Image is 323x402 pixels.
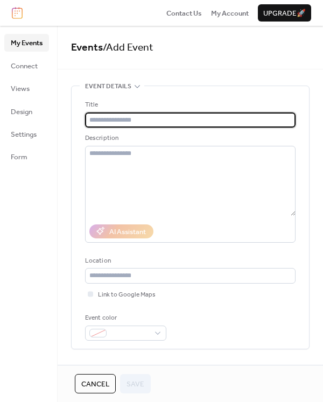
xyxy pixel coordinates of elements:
[98,290,156,300] span: Link to Google Maps
[12,7,23,19] img: logo
[11,38,43,48] span: My Events
[85,81,131,92] span: Event details
[11,152,27,163] span: Form
[81,379,109,390] span: Cancel
[85,313,164,323] div: Event color
[85,133,293,144] div: Description
[4,57,49,74] a: Connect
[4,103,49,120] a: Design
[166,8,202,18] a: Contact Us
[11,61,38,72] span: Connect
[211,8,249,18] a: My Account
[75,374,116,393] button: Cancel
[4,34,49,51] a: My Events
[211,8,249,19] span: My Account
[263,8,306,19] span: Upgrade 🚀
[4,80,49,97] a: Views
[4,148,49,165] a: Form
[71,38,103,58] a: Events
[85,256,293,266] div: Location
[85,362,131,373] span: Date and time
[11,107,32,117] span: Design
[11,129,37,140] span: Settings
[258,4,311,22] button: Upgrade🚀
[85,100,293,110] div: Title
[166,8,202,19] span: Contact Us
[103,38,153,58] span: / Add Event
[4,125,49,143] a: Settings
[11,83,30,94] span: Views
